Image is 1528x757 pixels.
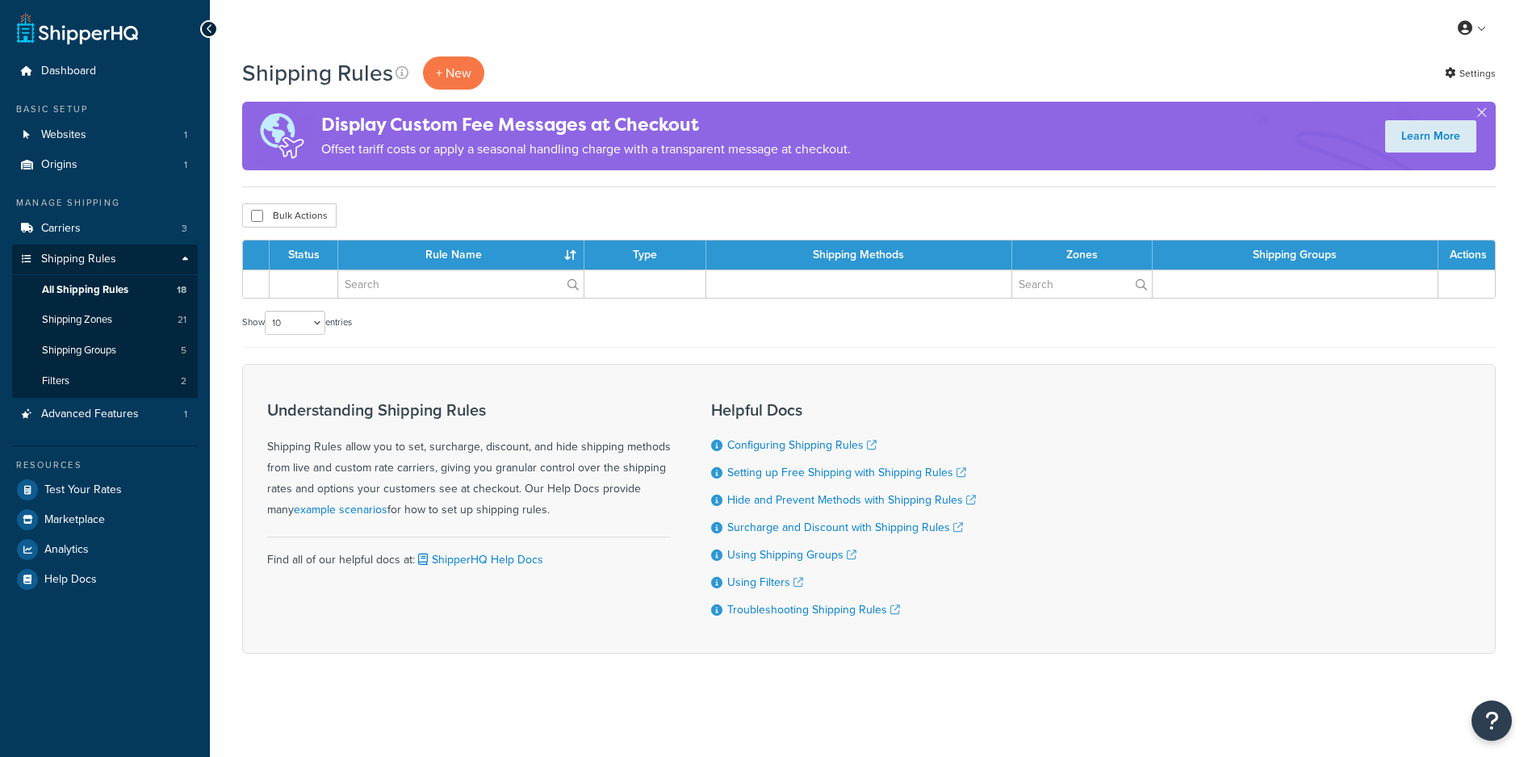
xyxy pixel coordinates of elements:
[706,240,1012,270] th: Shipping Methods
[12,214,198,244] li: Carriers
[242,57,393,89] h1: Shipping Rules
[415,551,543,568] a: ShipperHQ Help Docs
[181,374,186,388] span: 2
[1438,240,1495,270] th: Actions
[12,275,198,305] li: All Shipping Rules
[41,222,81,236] span: Carriers
[12,102,198,116] div: Basic Setup
[12,565,198,594] a: Help Docs
[423,56,484,90] p: + New
[242,311,352,335] label: Show entries
[267,537,671,571] div: Find all of our helpful docs at:
[267,401,671,521] div: Shipping Rules allow you to set, surcharge, discount, and hide shipping methods from live and cus...
[12,150,198,180] a: Origins 1
[177,283,186,297] span: 18
[1153,240,1438,270] th: Shipping Groups
[321,138,851,161] p: Offset tariff costs or apply a seasonal handling charge with a transparent message at checkout.
[1471,701,1512,741] button: Open Resource Center
[12,505,198,534] a: Marketplace
[184,128,187,142] span: 1
[12,366,198,396] a: Filters 2
[727,464,966,481] a: Setting up Free Shipping with Shipping Rules
[294,501,387,518] a: example scenarios
[12,245,198,398] li: Shipping Rules
[1445,62,1496,85] a: Settings
[12,56,198,86] a: Dashboard
[184,158,187,172] span: 1
[727,519,963,536] a: Surcharge and Discount with Shipping Rules
[12,336,198,366] li: Shipping Groups
[12,196,198,210] div: Manage Shipping
[178,313,186,327] span: 21
[41,128,86,142] span: Websites
[12,336,198,366] a: Shipping Groups 5
[12,305,198,335] li: Shipping Zones
[12,535,198,564] a: Analytics
[727,546,856,563] a: Using Shipping Groups
[1012,240,1153,270] th: Zones
[242,102,321,170] img: duties-banner-06bc72dcb5fe05cb3f9472aba00be2ae8eb53ab6f0d8bb03d382ba314ac3c341.png
[1385,120,1476,153] a: Learn More
[321,111,851,138] h4: Display Custom Fee Messages at Checkout
[12,150,198,180] li: Origins
[338,270,584,298] input: Search
[270,240,338,270] th: Status
[12,305,198,335] a: Shipping Zones 21
[12,214,198,244] a: Carriers 3
[42,374,69,388] span: Filters
[17,12,138,44] a: ShipperHQ Home
[584,240,706,270] th: Type
[12,120,198,150] li: Websites
[42,283,128,297] span: All Shipping Rules
[41,158,77,172] span: Origins
[12,399,198,429] li: Advanced Features
[184,408,187,421] span: 1
[182,222,187,236] span: 3
[44,543,89,557] span: Analytics
[44,573,97,587] span: Help Docs
[12,399,198,429] a: Advanced Features 1
[727,491,976,508] a: Hide and Prevent Methods with Shipping Rules
[265,311,325,335] select: Showentries
[12,458,198,472] div: Resources
[44,513,105,527] span: Marketplace
[727,601,900,618] a: Troubleshooting Shipping Rules
[12,366,198,396] li: Filters
[41,65,96,78] span: Dashboard
[727,574,803,591] a: Using Filters
[41,253,116,266] span: Shipping Rules
[12,245,198,274] a: Shipping Rules
[42,313,112,327] span: Shipping Zones
[12,475,198,504] a: Test Your Rates
[338,240,584,270] th: Rule Name
[181,344,186,358] span: 5
[12,275,198,305] a: All Shipping Rules 18
[711,401,976,419] h3: Helpful Docs
[12,120,198,150] a: Websites 1
[42,344,116,358] span: Shipping Groups
[267,401,671,419] h3: Understanding Shipping Rules
[727,437,877,454] a: Configuring Shipping Rules
[44,483,122,497] span: Test Your Rates
[41,408,139,421] span: Advanced Features
[1012,270,1152,298] input: Search
[242,203,337,228] button: Bulk Actions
